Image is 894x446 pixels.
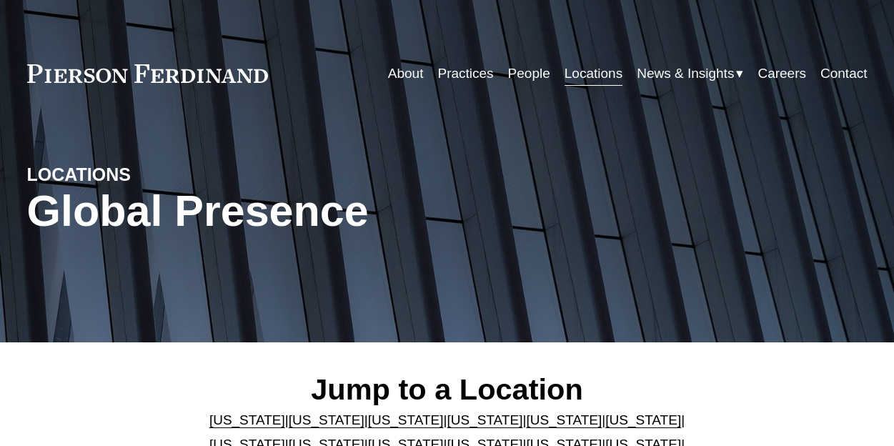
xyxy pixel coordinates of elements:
[508,60,550,87] a: People
[388,60,424,87] a: About
[447,412,523,427] a: [US_STATE]
[209,412,285,427] a: [US_STATE]
[637,60,743,87] a: folder dropdown
[202,372,692,407] h2: Jump to a Location
[605,412,681,427] a: [US_STATE]
[526,412,602,427] a: [US_STATE]
[637,61,734,86] span: News & Insights
[565,60,622,87] a: Locations
[27,187,587,237] h1: Global Presence
[289,412,364,427] a: [US_STATE]
[437,60,493,87] a: Practices
[368,412,444,427] a: [US_STATE]
[820,60,867,87] a: Contact
[27,164,237,187] h4: LOCATIONS
[758,60,806,87] a: Careers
